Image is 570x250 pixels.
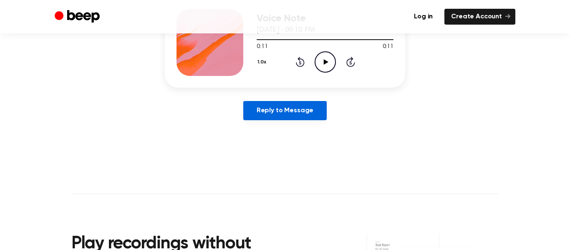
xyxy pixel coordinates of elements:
[257,55,270,69] button: 1.0x
[257,26,315,34] span: [DATE] · 09:10 PM
[257,43,267,51] span: 0:11
[55,9,102,25] a: Beep
[383,43,393,51] span: 0:11
[407,9,439,25] a: Log in
[444,9,515,25] a: Create Account
[243,101,327,120] a: Reply to Message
